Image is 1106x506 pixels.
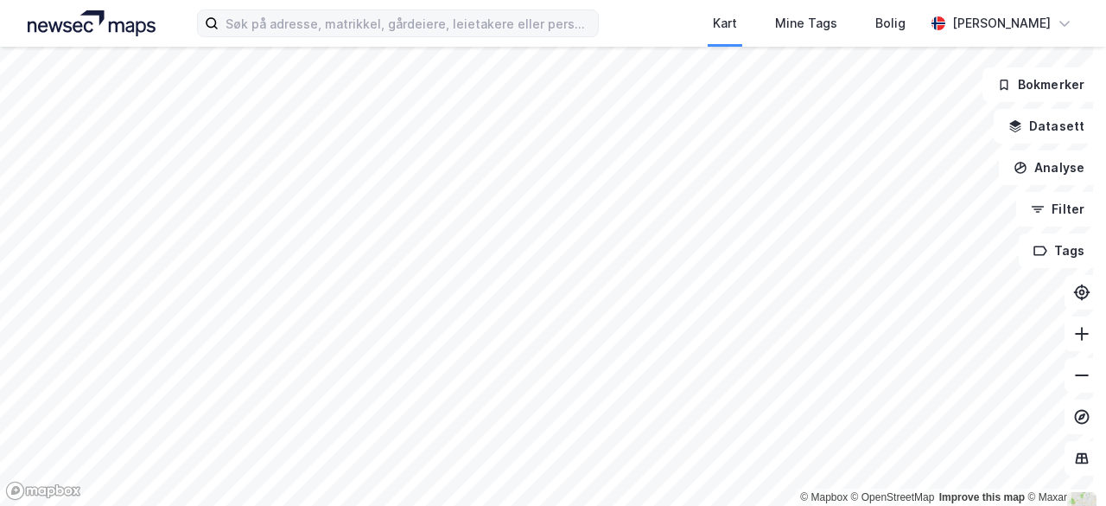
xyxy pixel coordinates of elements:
div: [PERSON_NAME] [952,13,1051,34]
button: Bokmerker [982,67,1099,102]
button: Tags [1019,234,1099,268]
div: Mine Tags [775,13,837,34]
div: Bolig [875,13,906,34]
button: Analyse [999,151,1099,185]
a: OpenStreetMap [851,491,935,503]
div: Kontrollprogram for chat [1020,423,1106,506]
iframe: Chat Widget [1020,423,1106,506]
button: Datasett [994,109,1099,144]
a: Improve this map [939,491,1025,503]
a: Mapbox [800,491,848,503]
button: Filter [1016,192,1099,227]
img: logo.a4113a55bc3d86da70a041830d287a7e.svg [28,10,156,36]
input: Søk på adresse, matrikkel, gårdeiere, leietakere eller personer [219,10,598,36]
a: Mapbox homepage [5,481,81,501]
div: Kart [713,13,737,34]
